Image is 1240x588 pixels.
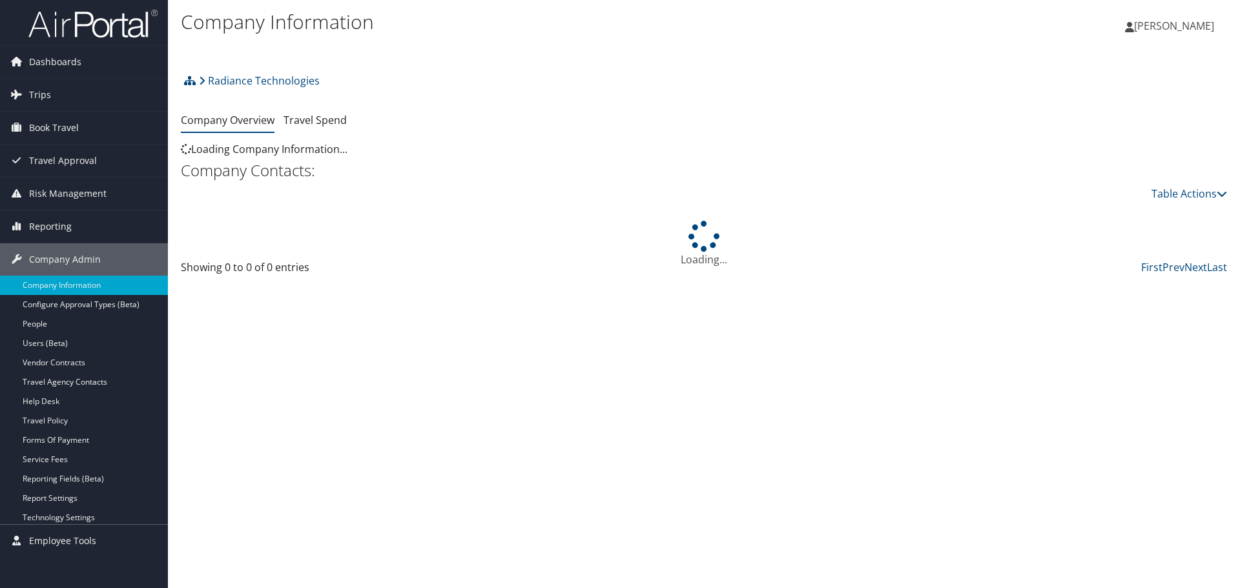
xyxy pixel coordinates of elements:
a: [PERSON_NAME] [1125,6,1227,45]
a: Next [1184,260,1207,274]
span: Reporting [29,210,72,243]
span: Employee Tools [29,525,96,557]
a: Prev [1162,260,1184,274]
a: First [1141,260,1162,274]
a: Company Overview [181,113,274,127]
span: Dashboards [29,46,81,78]
span: [PERSON_NAME] [1134,19,1214,33]
span: Travel Approval [29,145,97,177]
a: Radiance Technologies [199,68,320,94]
span: Risk Management [29,177,107,210]
h2: Company Contacts: [181,159,1227,181]
a: Last [1207,260,1227,274]
a: Table Actions [1152,187,1227,201]
span: Company Admin [29,243,101,276]
div: Showing 0 to 0 of 0 entries [181,259,428,281]
span: Trips [29,79,51,111]
a: Travel Spend [284,113,347,127]
h1: Company Information [181,8,878,35]
img: airportal-logo.png [28,8,158,39]
div: Loading... [181,221,1227,267]
span: Book Travel [29,112,79,144]
span: Loading Company Information... [181,142,347,156]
